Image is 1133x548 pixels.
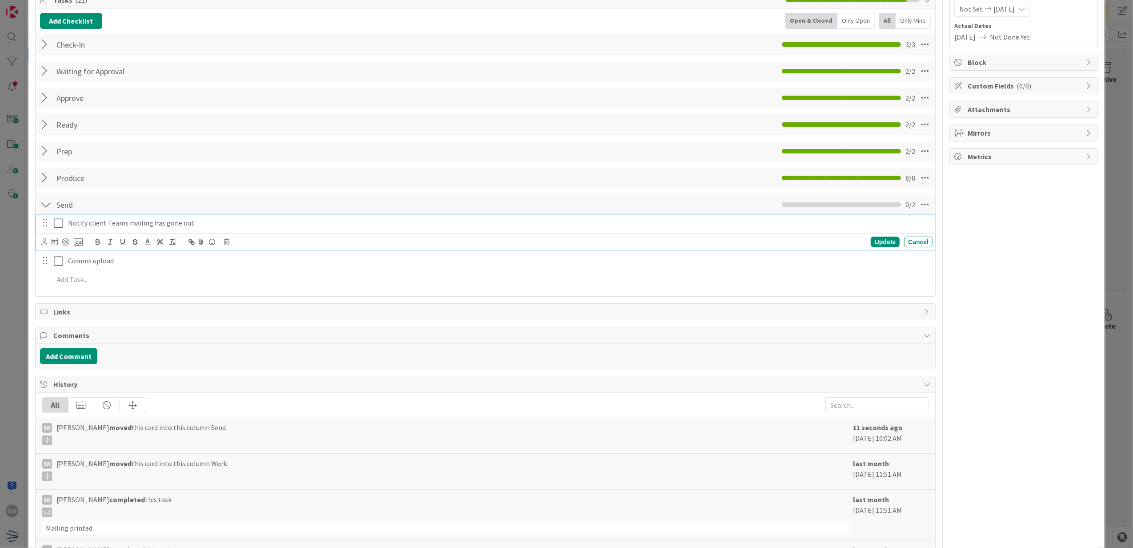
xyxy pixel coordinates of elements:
[853,495,889,504] b: last month
[68,256,929,266] p: Comms upload
[905,173,915,183] span: 8 / 8
[905,199,915,210] span: 0 / 2
[56,422,226,445] span: [PERSON_NAME] this card into this column Send
[53,117,253,133] input: Add Checklist...
[853,494,929,535] div: [DATE] 11:51 AM
[896,13,931,29] div: Only Mine
[53,197,253,213] input: Add Checklist...
[825,397,929,413] input: Search...
[42,423,52,433] div: SW
[905,66,915,77] span: 2 / 2
[109,459,132,468] b: moved
[993,4,1015,14] span: [DATE]
[53,90,253,106] input: Add Checklist...
[905,93,915,103] span: 2 / 2
[109,495,145,504] b: completed
[56,494,172,517] span: [PERSON_NAME] this task
[853,423,903,432] b: 11 seconds ago
[53,379,920,390] span: History
[40,13,102,29] button: Add Checklist
[53,36,253,52] input: Add Checklist...
[109,423,132,432] b: moved
[990,32,1030,42] span: Not Done Yet
[42,521,849,535] div: Mailing printed
[53,63,253,79] input: Add Checklist...
[905,146,915,157] span: 2 / 2
[968,104,1081,115] span: Attachments
[43,398,68,413] div: All
[53,330,920,341] span: Comments
[968,57,1081,68] span: Block
[954,32,976,42] span: [DATE]
[968,128,1081,138] span: Mirrors
[40,348,97,364] button: Add Comment
[53,170,253,186] input: Add Checklist...
[853,459,889,468] b: last month
[968,151,1081,162] span: Metrics
[68,218,929,228] p: Notify client Teams mailing has gone out
[905,119,915,130] span: 2 / 2
[53,143,253,159] input: Add Checklist...
[871,237,900,247] div: Update
[959,4,983,14] span: Not Set
[1017,81,1031,90] span: ( 0/0 )
[56,458,227,481] span: [PERSON_NAME] this card into this column Work
[954,21,1093,31] span: Actual Dates
[968,81,1081,91] span: Custom Fields
[879,13,896,29] div: All
[42,459,52,469] div: SW
[853,458,929,485] div: [DATE] 11:51 AM
[837,13,875,29] div: Only Open
[785,13,837,29] div: Open & Closed
[904,237,933,247] div: Cancel
[53,306,920,317] span: Links
[853,422,929,449] div: [DATE] 10:02 AM
[42,495,52,505] div: SW
[905,39,915,50] span: 3 / 3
